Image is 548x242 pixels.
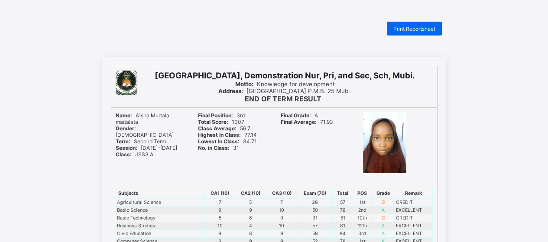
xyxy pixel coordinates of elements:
[198,145,239,151] span: 31
[116,112,132,119] b: Name:
[393,26,435,32] span: Print Reportsheet
[205,222,235,229] td: 10
[298,222,333,229] td: 57
[116,125,136,132] b: Gender:
[116,198,205,206] td: Agricultural Science
[205,214,235,222] td: 5
[235,188,266,198] th: CA2 (10)
[155,71,415,81] span: [GEOGRAPHIC_DATA], Demonstration Nur, Pri, and Sec, Sch, Mubi.
[205,198,235,206] td: 7
[116,151,153,158] span: JSS3 A
[372,229,395,237] td: A
[116,145,137,151] b: Session:
[235,214,266,222] td: 6
[245,94,321,103] b: END OF TERM RESULT
[298,188,333,198] th: Exam (70)
[353,188,371,198] th: POS
[116,145,177,151] span: [DATE]-[DATE]
[218,87,351,94] span: [GEOGRAPHIC_DATA] P.M.B. 25 Mubi.
[266,188,297,198] th: CA3 (10)
[235,198,266,206] td: 5
[333,198,353,206] td: 57
[281,119,333,125] span: 71.93
[198,125,250,132] span: 56.7
[266,198,297,206] td: 7
[266,229,297,237] td: 9
[266,206,297,214] td: 10
[235,206,266,214] td: 9
[218,87,243,94] b: Address:
[333,188,353,198] th: Total
[353,214,371,222] td: 10th
[116,151,132,158] b: Class:
[198,125,237,132] b: Class Average:
[395,188,432,198] th: Remark
[266,222,297,229] td: 10
[266,214,297,222] td: 9
[372,214,395,222] td: C
[333,214,353,222] td: 51
[198,145,230,151] b: No. in Class:
[395,222,432,229] td: EXCELLENT
[395,198,432,206] td: CREDIT
[235,222,266,229] td: 4
[235,81,335,87] span: Knowledge for development
[198,112,233,119] b: Final Position:
[395,206,432,214] td: EXCELLENT
[116,188,205,198] th: Subjects
[298,229,333,237] td: 58
[353,198,371,206] td: 1st
[116,222,205,229] td: Business Studies
[198,138,240,145] b: Lowest In Class:
[372,206,395,214] td: A
[235,229,266,237] td: 8
[198,119,244,125] span: 1007
[116,214,205,222] td: Basic Technology
[333,229,353,237] td: 84
[205,188,235,198] th: CA1 (10)
[116,138,166,145] span: Second Term
[372,188,395,198] th: Grade
[353,229,371,237] td: 3rd
[395,214,432,222] td: CREDIT
[395,229,432,237] td: EXCELLENT
[198,112,245,119] span: 3rd
[298,206,333,214] td: 50
[333,206,353,214] td: 78
[116,112,169,125] span: A’isha Murtala maitalata
[298,198,333,206] td: 38
[116,206,205,214] td: Basic Science
[372,198,395,206] td: C
[116,138,130,145] b: Term:
[281,112,318,119] span: A
[333,222,353,229] td: 81
[198,119,228,125] b: Total Score:
[205,206,235,214] td: 9
[116,229,205,237] td: Civic Education
[353,206,371,214] td: 2nd
[198,132,241,138] b: Highest In Class:
[198,138,257,145] span: 34.71
[372,222,395,229] td: A
[298,214,333,222] td: 31
[198,132,257,138] span: 77.14
[353,222,371,229] td: 12th
[205,229,235,237] td: 9
[281,112,311,119] b: Final Grade:
[116,125,174,138] span: [DEMOGRAPHIC_DATA]
[281,119,317,125] b: Final Average:
[235,81,253,87] b: Motto:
